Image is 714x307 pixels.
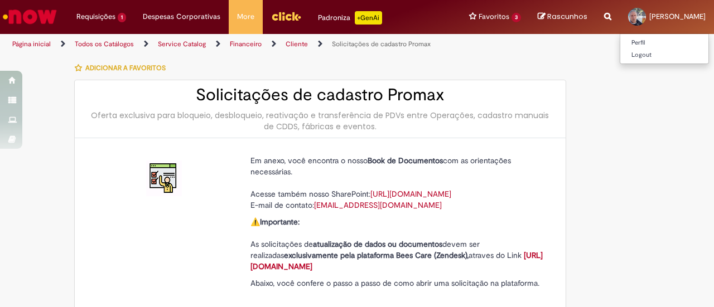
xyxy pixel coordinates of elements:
ul: Trilhas de página [8,34,467,55]
h2: Solicitações de cadastro Promax [86,86,554,104]
strong: exclusivamente pela plataforma Bees Care (Zendesk), [284,250,469,260]
span: Requisições [76,11,115,22]
span: [PERSON_NAME] [649,12,706,21]
a: [URL][DOMAIN_NAME] [370,189,451,199]
span: Favoritos [479,11,509,22]
strong: Importante: [260,217,300,227]
img: click_logo_yellow_360x200.png [271,8,301,25]
div: Oferta exclusiva para bloqueio, desbloqueio, reativação e transferência de PDVs entre Operações, ... [86,110,554,132]
span: Despesas Corporativas [143,11,220,22]
span: 3 [512,13,521,22]
p: ⚠️ As solicitações de devem ser realizadas atraves do Link [250,216,546,272]
p: +GenAi [355,11,382,25]
a: Cliente [286,40,308,48]
button: Adicionar a Favoritos [74,56,172,80]
strong: Book de Documentos [368,155,443,165]
img: Solicitações de cadastro Promax [146,160,182,196]
a: Service Catalog [158,40,206,48]
a: Rascunhos [538,12,587,22]
span: Rascunhos [547,11,587,22]
strong: atualização de dados ou documentos [313,239,442,249]
a: Solicitações de cadastro Promax [332,40,431,48]
a: Todos os Catálogos [75,40,134,48]
img: ServiceNow [1,6,59,28]
span: 1 [118,13,126,22]
a: [EMAIL_ADDRESS][DOMAIN_NAME] [314,200,442,210]
a: Logout [620,49,708,61]
span: Adicionar a Favoritos [85,64,166,72]
span: More [237,11,254,22]
a: Página inicial [12,40,51,48]
p: Em anexo, você encontra o nosso com as orientações necessárias. Acesse também nosso SharePoint: E... [250,155,546,211]
a: [URL][DOMAIN_NAME] [250,250,543,271]
a: Financeiro [230,40,262,48]
div: Padroniza [318,11,382,25]
a: Perfil [620,37,708,49]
